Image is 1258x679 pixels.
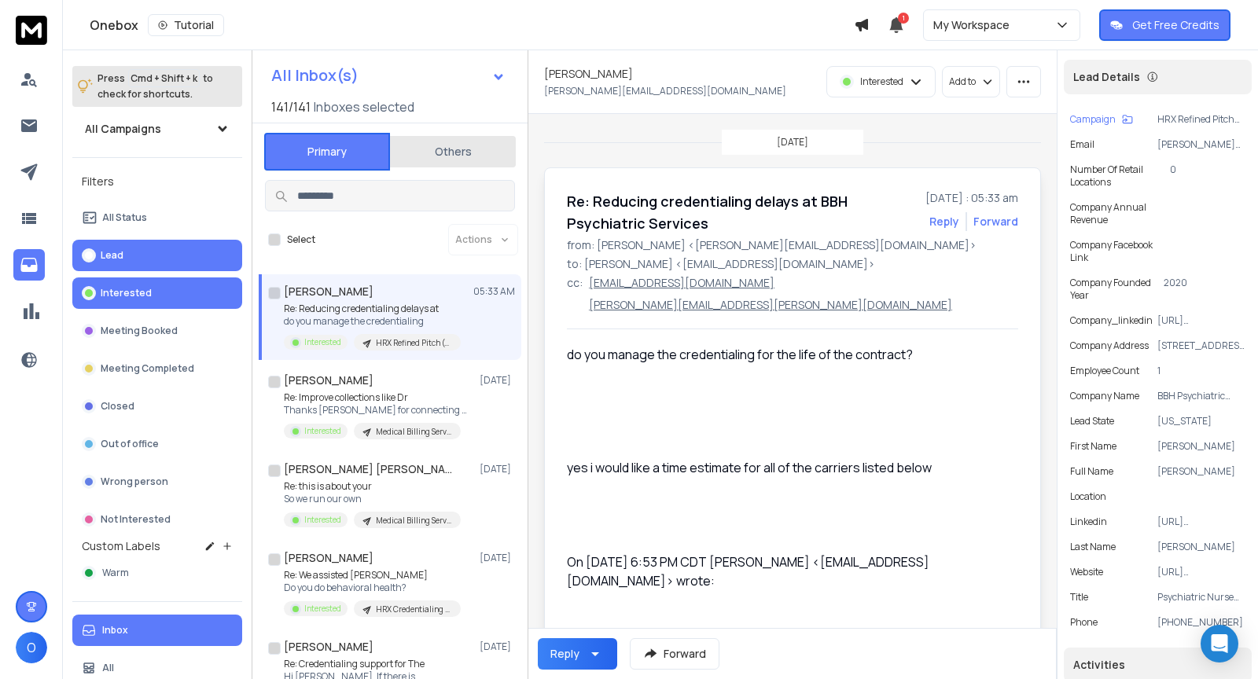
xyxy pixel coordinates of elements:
p: [PERSON_NAME][EMAIL_ADDRESS][DOMAIN_NAME] [544,85,786,97]
button: Tutorial [148,14,224,36]
button: Interested [72,277,242,309]
p: Meeting Booked [101,325,178,337]
p: [PERSON_NAME] [1157,541,1245,553]
p: [STREET_ADDRESS][PERSON_NAME][US_STATE] [1157,339,1245,352]
p: Out of office [101,438,159,450]
p: Company Address [1070,339,1149,352]
p: cc: [567,275,583,313]
button: Others [390,134,516,169]
button: Wrong person [72,466,242,497]
p: Company Founded Year [1070,277,1164,302]
div: Open Intercom Messenger [1201,625,1238,662]
p: to: [PERSON_NAME] <[EMAIL_ADDRESS][DOMAIN_NAME]> [567,256,1018,272]
p: Interested [304,514,341,526]
button: Forward [630,638,719,670]
p: Phone [1070,616,1098,629]
p: Lead [101,249,123,262]
p: Company Facebook Link [1070,239,1164,264]
h1: [PERSON_NAME] [PERSON_NAME] [284,461,457,477]
p: Thanks [PERSON_NAME] for connecting me [284,404,473,417]
p: Psychiatric Nurse Practitioner [1157,591,1245,604]
button: O [16,632,47,663]
p: Press to check for shortcuts. [97,71,213,102]
p: [DATE] [480,374,515,387]
button: Campaign [1070,113,1133,126]
p: Re: Reducing credentialing delays at [284,303,461,315]
h1: [PERSON_NAME] [544,66,633,82]
label: Select [287,233,315,246]
p: So we run our own [284,493,461,505]
p: [DATE] [480,552,515,564]
p: [DATE] [480,463,515,475]
p: [US_STATE] [1157,415,1245,428]
p: [URL][DOMAIN_NAME] [1157,566,1245,578]
p: 1 [1157,365,1245,377]
h3: Filters [72,171,242,193]
p: All Status [102,211,147,224]
p: My Workspace [933,17,1016,33]
p: [PERSON_NAME] [1157,440,1245,453]
p: HRX Refined Pitch (Oct) - Final [376,337,451,349]
p: Company Annual Revenue [1070,201,1170,226]
h1: All Inbox(s) [271,68,359,83]
button: Lead [72,240,242,271]
p: linkedin [1070,516,1107,528]
button: Inbox [72,615,242,646]
p: Re: this is about your [284,480,461,493]
p: Meeting Completed [101,362,194,375]
h1: [PERSON_NAME] [284,639,373,655]
button: Reply [538,638,617,670]
button: All Inbox(s) [259,60,518,91]
button: Warm [72,557,242,589]
p: Company Name [1070,390,1139,402]
p: [DATE] [777,136,808,149]
h1: [PERSON_NAME] [284,550,373,566]
p: Do you do behavioral health? [284,582,461,594]
p: [EMAIL_ADDRESS][DOMAIN_NAME] [589,275,774,291]
p: Get Free Credits [1132,17,1219,33]
button: Primary [264,133,390,171]
p: from: [PERSON_NAME] <[PERSON_NAME][EMAIL_ADDRESS][DOMAIN_NAME]> [567,237,1018,253]
h3: Inboxes selected [314,97,414,116]
button: Meeting Completed [72,353,242,384]
p: [PERSON_NAME] [1157,465,1245,478]
div: Forward [973,214,1018,229]
p: Lead Details [1073,69,1140,85]
p: website [1070,566,1103,578]
p: Re: We assisted [PERSON_NAME] [284,569,461,582]
p: HRX Refined Pitch (Oct) - Final [1157,113,1245,126]
div: Onebox [90,14,854,36]
div: On [DATE] 6:53 PM CDT [PERSON_NAME] <[EMAIL_ADDRESS][DOMAIN_NAME]> wrote: [567,552,1006,590]
p: [PERSON_NAME][EMAIL_ADDRESS][DOMAIN_NAME] [1157,138,1245,151]
button: Closed [72,391,242,422]
p: company_linkedin [1070,314,1153,327]
p: Medical Billing Services (V2- Correct with Same ICP) [376,426,451,438]
p: [DATE] [480,640,515,653]
p: Medical Billing Services (V2- Correct with Same ICP) [376,515,451,527]
p: Campaign [1070,113,1116,126]
p: Closed [101,400,134,413]
p: Email [1070,138,1094,151]
p: 05:33 AM [473,285,515,298]
h1: [PERSON_NAME] [284,373,373,388]
h1: [PERSON_NAME] [284,284,373,299]
button: Reply [929,214,959,229]
p: First Name [1070,440,1116,453]
p: BBH Psychiatric Services [1157,390,1245,402]
button: Meeting Booked [72,315,242,347]
p: Employee Count [1070,365,1139,377]
div: do you manage the credentialing for the life of the contract? [567,345,1006,364]
p: HRX Credentialing ( PST ) [New Set] [376,604,451,615]
h1: All Campaigns [85,121,161,137]
p: Full Name [1070,465,1113,478]
span: Cmd + Shift + k [128,69,200,87]
p: do you manage the credentialing [284,315,461,328]
button: All Status [72,202,242,233]
p: [DATE] : 05:33 am [925,190,1018,206]
p: Re: Improve collections like Dr [284,391,473,404]
p: Interested [304,336,341,348]
p: Interested [304,425,341,437]
button: Get Free Credits [1099,9,1230,41]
